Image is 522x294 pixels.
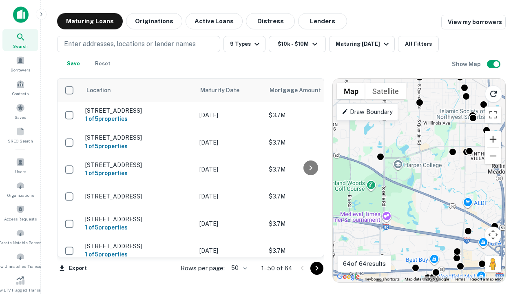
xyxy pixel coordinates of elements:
button: Reset [90,56,116,72]
span: SREO Search [8,138,33,144]
button: $10k - $10M [269,36,326,52]
img: Google [335,272,362,282]
a: Open this area in Google Maps (opens a new window) [335,272,362,282]
th: Location [81,79,195,102]
span: Access Requests [4,216,37,222]
p: 1–50 of 64 [261,263,292,273]
h6: 1 of 5 properties [85,169,191,178]
a: Terms (opens in new tab) [454,277,465,281]
button: Zoom out [485,148,501,164]
span: Map data ©2025 Google [405,277,449,281]
span: Organizations [7,192,34,198]
p: $3.7M [269,111,350,120]
a: Report a map error [470,277,503,281]
button: Export [57,262,89,274]
p: [DATE] [199,138,261,147]
h6: Show Map [452,60,482,69]
h6: 1 of 5 properties [85,250,191,259]
img: capitalize-icon.png [13,7,29,23]
button: Maturing Loans [57,13,123,29]
a: Search [2,29,38,51]
a: Organizations [2,178,38,200]
button: Maturing [DATE] [329,36,395,52]
p: 64 of 64 results [343,259,386,269]
p: $3.7M [269,138,350,147]
h6: 1 of 5 properties [85,142,191,151]
button: Keyboard shortcuts [365,276,400,282]
button: Lenders [298,13,347,29]
p: $3.7M [269,165,350,174]
p: Rows per page: [181,263,225,273]
a: Review Unmatched Transactions [2,249,38,271]
button: Show street map [337,83,365,99]
p: Draw Boundary [342,107,393,117]
a: Create Notable Person [2,225,38,247]
button: Save your search to get updates of matches that match your search criteria. [60,56,86,72]
th: Maturity Date [195,79,265,102]
button: Originations [126,13,182,29]
span: Mortgage Amount [270,85,332,95]
a: Borrowers [2,53,38,75]
p: $3.7M [269,246,350,255]
button: 9 Types [223,36,265,52]
p: [STREET_ADDRESS] [85,243,191,250]
p: [STREET_ADDRESS] [85,134,191,141]
p: [STREET_ADDRESS] [85,107,191,114]
div: 0 0 [333,79,505,282]
button: Show satellite imagery [365,83,406,99]
button: Distress [246,13,295,29]
button: Active Loans [186,13,243,29]
th: Mortgage Amount [265,79,354,102]
span: Maturity Date [200,85,250,95]
p: [DATE] [199,192,261,201]
p: Enter addresses, locations or lender names [64,39,196,49]
p: [STREET_ADDRESS] [85,193,191,200]
a: SREO Search [2,124,38,146]
p: [DATE] [199,219,261,228]
button: Go to next page [310,262,323,275]
span: Contacts [12,90,29,97]
button: Drag Pegman onto the map to open Street View [485,256,501,272]
p: [DATE] [199,111,261,120]
p: [DATE] [199,165,261,174]
span: Location [86,85,111,95]
p: $3.7M [269,219,350,228]
a: View my borrowers [441,15,506,29]
h6: 1 of 5 properties [85,114,191,123]
p: [STREET_ADDRESS] [85,161,191,169]
div: 50 [228,262,248,274]
span: Users [15,168,26,175]
h6: 1 of 5 properties [85,223,191,232]
iframe: Chat Widget [481,203,522,242]
a: Access Requests [2,202,38,224]
p: [DATE] [199,246,261,255]
span: Borrowers [11,67,30,73]
button: Zoom in [485,131,501,147]
a: Saved [2,100,38,122]
div: Maturing [DATE] [336,39,391,49]
a: Contacts [2,76,38,98]
button: All Filters [398,36,439,52]
span: Saved [15,114,27,120]
button: Enter addresses, locations or lender names [57,36,220,52]
button: Reload search area [485,85,502,102]
p: $3.7M [269,192,350,201]
a: Users [2,154,38,176]
button: Toggle fullscreen view [485,107,501,123]
p: [STREET_ADDRESS] [85,216,191,223]
span: Search [13,43,28,49]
